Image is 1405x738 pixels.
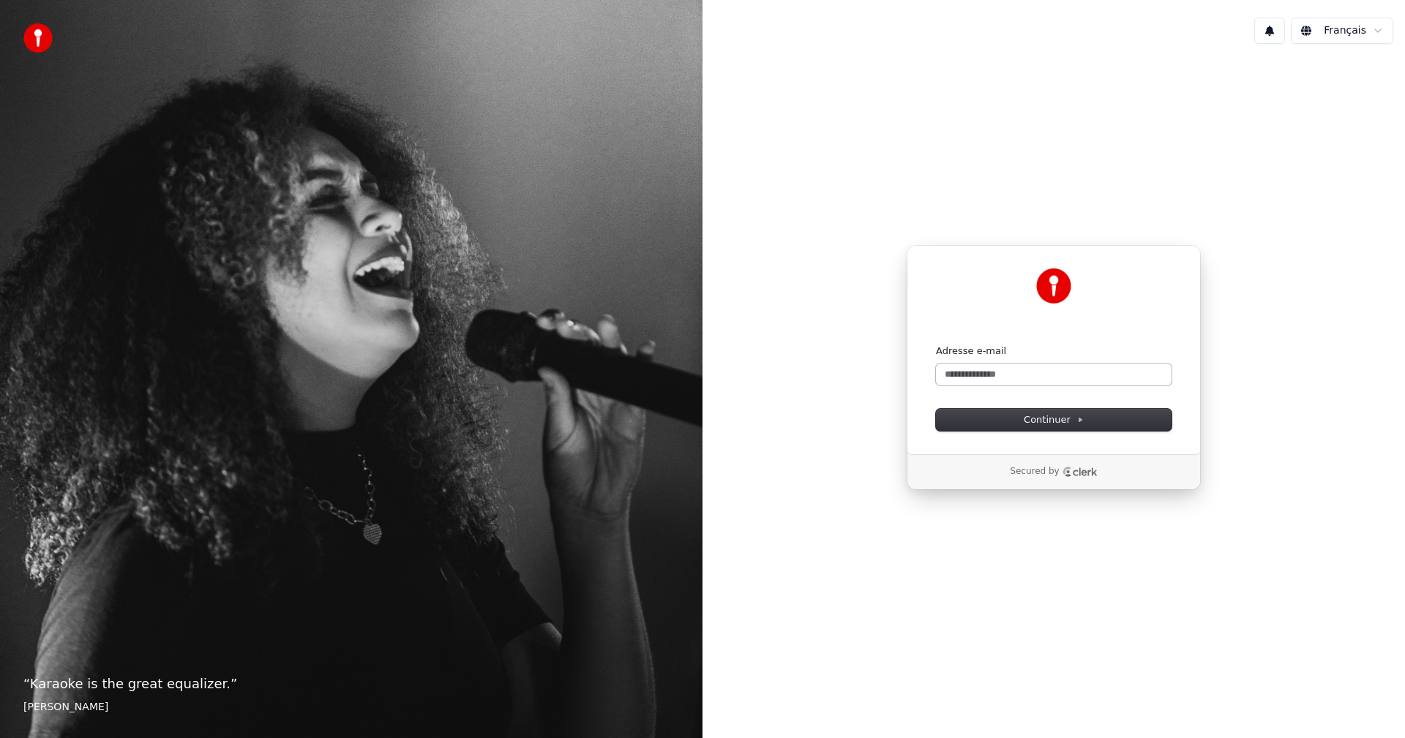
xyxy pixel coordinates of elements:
span: Continuer [1024,413,1084,426]
p: “ Karaoke is the great equalizer. ” [23,674,679,694]
img: Youka [1036,268,1071,304]
img: youka [23,23,53,53]
footer: [PERSON_NAME] [23,700,679,715]
label: Adresse e-mail [936,344,1006,358]
a: Clerk logo [1063,467,1098,477]
p: Secured by [1010,466,1059,478]
button: Continuer [936,409,1172,431]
